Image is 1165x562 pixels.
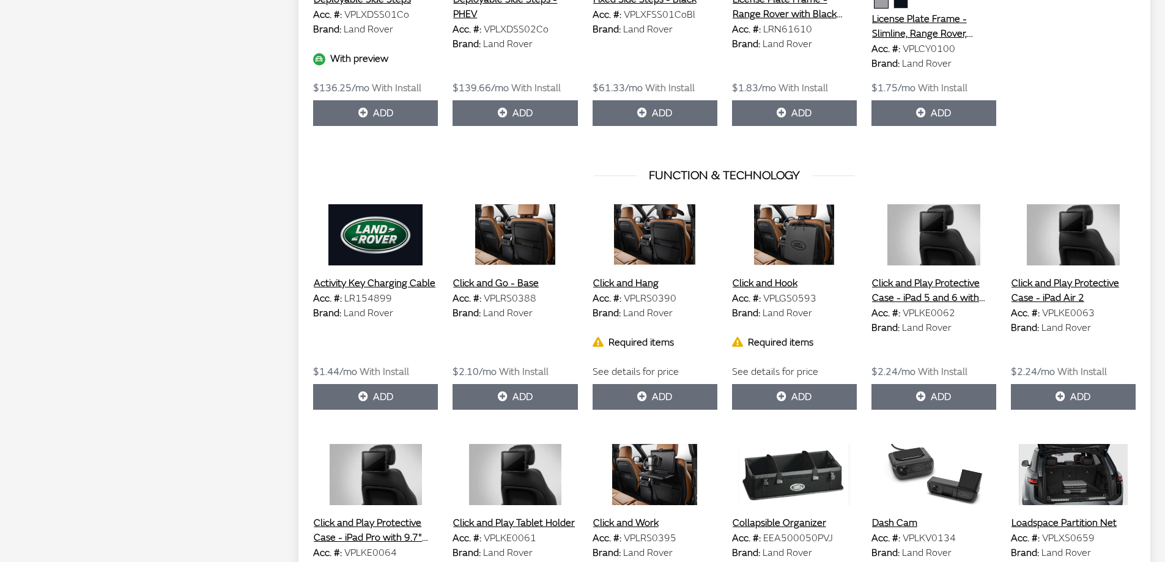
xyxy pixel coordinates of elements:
[344,292,392,305] span: LR154899
[645,82,695,94] span: With Install
[313,204,438,265] img: Image for Activity Key Charging Cable
[593,306,621,320] label: Brand:
[871,56,900,71] label: Brand:
[453,22,481,37] label: Acc. #:
[871,42,900,56] label: Acc. #:
[313,7,342,22] label: Acc. #:
[313,515,438,545] button: Click and Play Protective Case - iPad Pro with 9.7" screen
[1011,531,1040,545] label: Acc. #:
[871,366,915,378] span: $2.24/mo
[1057,366,1107,378] span: With Install
[763,547,812,559] span: Land Rover
[903,307,955,319] span: VPLKE0062
[593,515,659,531] button: Click and Work
[871,320,900,335] label: Brand:
[623,23,673,35] span: Land Rover
[1011,366,1055,378] span: $2.24/mo
[483,38,533,50] span: Land Rover
[1011,384,1136,410] button: Add
[360,366,409,378] span: With Install
[732,37,760,51] label: Brand:
[732,531,761,545] label: Acc. #:
[593,100,717,126] button: Add
[313,82,369,94] span: $136.25/mo
[624,292,676,305] span: VPLRS0390
[344,9,409,21] span: VPLXDSS01Co
[732,384,857,410] button: Add
[918,82,967,94] span: With Install
[593,531,621,545] label: Acc. #:
[1041,322,1091,334] span: Land Rover
[732,306,760,320] label: Brand:
[871,444,996,505] img: Image for Dash Cam
[344,307,393,319] span: Land Rover
[871,545,900,560] label: Brand:
[732,22,761,37] label: Acc. #:
[593,545,621,560] label: Brand:
[593,204,717,265] img: Image for Click and Hang
[732,515,827,531] button: Collapsible Organizer
[623,307,673,319] span: Land Rover
[1011,545,1039,560] label: Brand:
[453,515,575,531] button: Click and Play Tablet Holder
[453,444,577,505] img: Image for Click and Play Tablet Holder
[871,204,996,265] img: Image for Click and Play Protective Case - iPad 5 and 6 with 9.7&quot; screen
[372,82,421,94] span: With Install
[593,384,717,410] button: Add
[483,547,533,559] span: Land Rover
[313,444,438,505] img: Image for Click and Play Protective Case - iPad Pro with 9.7&quot; screen
[1041,547,1091,559] span: Land Rover
[593,291,621,306] label: Acc. #:
[871,11,996,42] button: License Plate Frame - Slimline, Range Rover, Polished finish
[732,204,857,265] img: Image for Click and Hook
[763,23,812,35] span: LRN61610
[871,515,918,531] button: Dash Cam
[902,57,952,70] span: Land Rover
[871,384,996,410] button: Add
[732,335,857,350] div: Required items
[763,292,816,305] span: VPLGS0593
[313,22,341,37] label: Brand:
[593,444,717,505] img: Image for Click and Work
[593,82,643,94] span: $61.33/mo
[1011,306,1040,320] label: Acc. #:
[593,22,621,37] label: Brand:
[453,366,497,378] span: $2.10/mo
[453,384,577,410] button: Add
[1011,275,1136,306] button: Click and Play Protective Case - iPad Air 2
[313,100,438,126] button: Add
[313,275,436,291] button: Activity Key Charging Cable
[313,291,342,306] label: Acc. #:
[313,384,438,410] button: Add
[484,23,549,35] span: VPLXDSS02Co
[313,366,357,378] span: $1.44/mo
[313,166,1136,185] h3: FUNCTION & TECHNOLOGY
[732,545,760,560] label: Brand:
[453,291,481,306] label: Acc. #:
[483,307,533,319] span: Land Rover
[453,531,481,545] label: Acc. #:
[763,532,833,544] span: EEA500050PVJ
[732,100,857,126] button: Add
[453,204,577,265] img: Image for Click and Go - Base
[903,532,956,544] span: VPLKV0134
[453,82,509,94] span: $139.66/mo
[871,275,996,306] button: Click and Play Protective Case - iPad 5 and 6 with 9.7" screen
[499,366,549,378] span: With Install
[484,532,536,544] span: VPLKE0061
[763,38,812,50] span: Land Rover
[593,275,659,291] button: Click and Hang
[593,335,717,350] div: Required items
[903,43,955,55] span: VPLCY0100
[871,306,900,320] label: Acc. #:
[313,51,438,66] div: With preview
[453,275,539,291] button: Click and Go - Base
[453,37,481,51] label: Brand:
[732,82,776,94] span: $1.83/mo
[313,545,342,560] label: Acc. #:
[871,82,915,94] span: $1.75/mo
[902,547,952,559] span: Land Rover
[344,23,393,35] span: Land Rover
[902,322,952,334] span: Land Rover
[1011,320,1039,335] label: Brand:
